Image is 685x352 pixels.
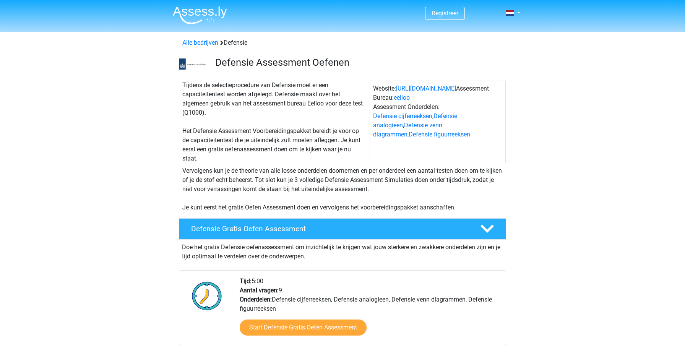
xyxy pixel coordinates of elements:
h3: Defensie Assessment Oefenen [215,57,500,68]
img: Assessly [173,6,227,24]
h4: Defensie Gratis Oefen Assessment [191,224,468,233]
img: Klok [188,277,226,315]
a: Start Defensie Gratis Oefen Assessment [240,320,367,336]
div: Doe het gratis Defensie oefenassessment om inzichtelijk te krijgen wat jouw sterkere en zwakkere ... [179,240,506,261]
a: Defensie Gratis Oefen Assessment [176,218,509,240]
a: Defensie venn diagrammen [373,122,442,138]
div: Tijdens de selectieprocedure van Defensie moet er een capaciteitentest worden afgelegd. Defensie ... [179,81,370,163]
b: Tijd: [240,277,252,285]
div: Vervolgens kun je de theorie van alle losse onderdelen doornemen en per onderdeel een aantal test... [179,166,506,212]
a: Registreer [432,10,458,17]
div: 5:00 9 Defensie cijferreeksen, Defensie analogieen, Defensie venn diagrammen, Defensie figuurreeksen [234,277,505,345]
b: Aantal vragen: [240,287,279,294]
a: Alle bedrijven [182,39,218,46]
div: Website: Assessment Bureau: Assessment Onderdelen: , , , [370,81,506,163]
div: Defensie [179,38,506,47]
b: Onderdelen: [240,296,272,303]
a: [URL][DOMAIN_NAME] [396,85,456,92]
a: Defensie figuurreeksen [409,131,470,138]
a: Defensie cijferreeksen [373,112,432,120]
a: eelloo [394,94,410,101]
a: Defensie analogieen [373,112,457,129]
